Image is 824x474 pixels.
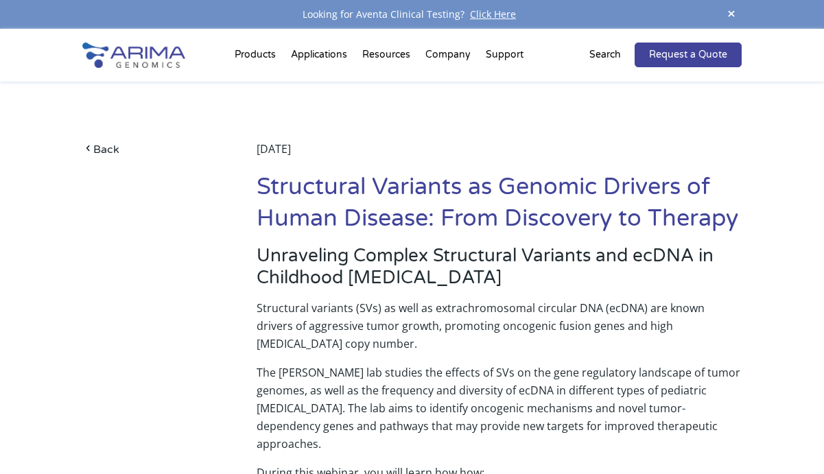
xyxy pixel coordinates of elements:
div: Looking for Aventa Clinical Testing? [82,5,742,23]
p: The [PERSON_NAME] lab studies the effects of SVs on the gene regulatory landscape of tumor genome... [257,364,742,464]
p: Search [589,46,621,64]
a: Back [82,140,220,158]
h1: Structural Variants as Genomic Drivers of Human Disease: From Discovery to Therapy [257,171,742,245]
img: Arima-Genomics-logo [82,43,185,68]
h3: Unraveling Complex Structural Variants and ecDNA in Childhood [MEDICAL_DATA] [257,245,742,299]
div: [DATE] [257,140,742,171]
a: Request a Quote [635,43,742,67]
a: Click Here [464,8,521,21]
p: Structural variants (SVs) as well as extrachromosomal circular DNA (ecDNA) are known drivers of a... [257,299,742,364]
